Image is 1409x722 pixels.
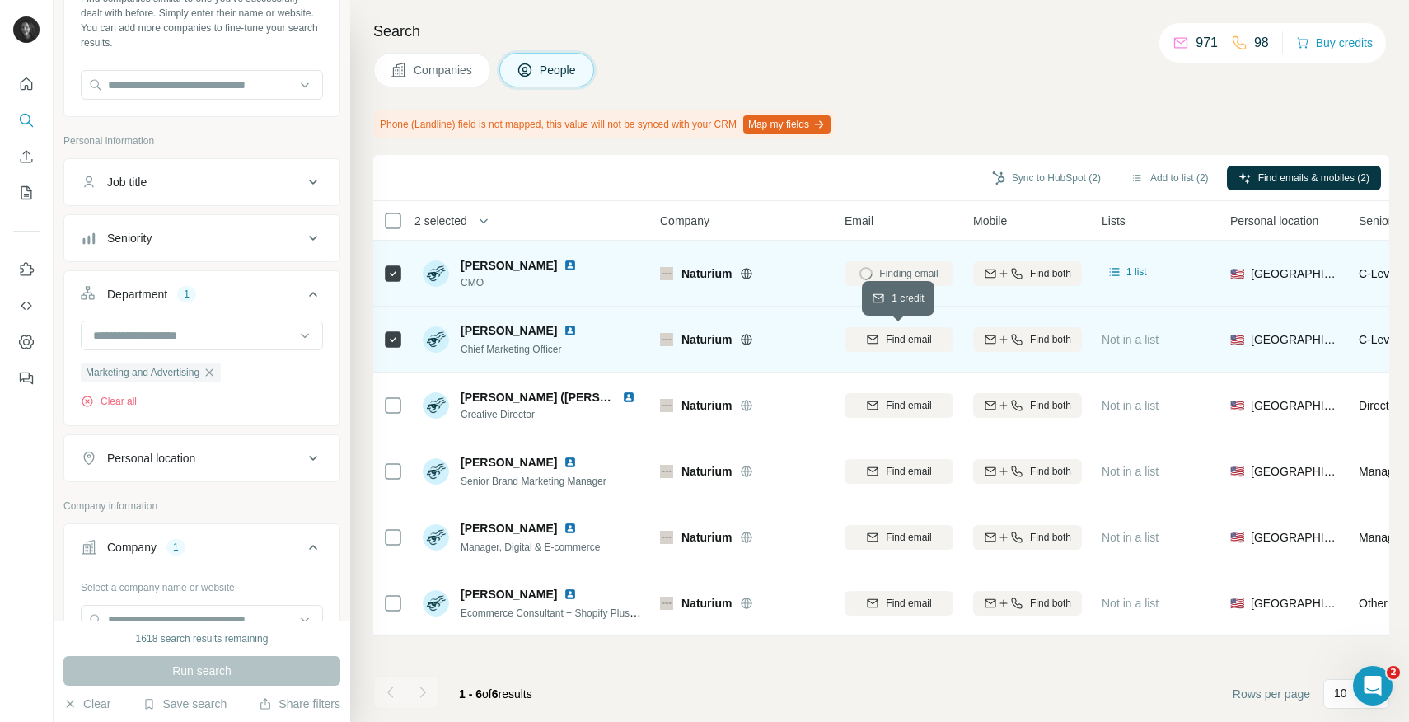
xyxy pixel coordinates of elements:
[1126,265,1147,279] span: 1 list
[1230,595,1244,612] span: 🇺🇸
[564,588,577,601] img: LinkedIn logo
[845,525,953,550] button: Find email
[886,596,931,611] span: Find email
[461,257,557,274] span: [PERSON_NAME]
[660,531,673,544] img: Logo of Naturium
[259,696,340,712] button: Share filters
[1230,397,1244,414] span: 🇺🇸
[1251,265,1339,282] span: [GEOGRAPHIC_DATA]
[136,631,269,646] div: 1618 search results remaining
[423,458,449,485] img: Avatar
[461,407,642,422] span: Creative Director
[622,391,635,404] img: LinkedIn logo
[177,287,196,302] div: 1
[81,394,137,409] button: Clear all
[681,595,732,612] span: Naturium
[13,363,40,393] button: Feedback
[459,687,532,701] span: results
[461,586,557,602] span: [PERSON_NAME]
[1102,333,1159,346] span: Not in a list
[1230,463,1244,480] span: 🇺🇸
[681,529,732,546] span: Naturium
[845,459,953,484] button: Find email
[1102,597,1159,610] span: Not in a list
[86,365,199,380] span: Marketing and Advertising
[1334,685,1347,701] p: 10
[1296,31,1373,54] button: Buy credits
[1251,595,1339,612] span: [GEOGRAPHIC_DATA]
[107,174,147,190] div: Job title
[1359,399,1399,412] span: Director
[1102,213,1126,229] span: Lists
[81,574,323,595] div: Select a company name or website
[63,499,340,513] p: Company information
[1254,33,1269,53] p: 98
[660,399,673,412] img: Logo of Naturium
[845,327,953,352] button: Find email
[1359,267,1398,280] span: C-Level
[564,522,577,535] img: LinkedIn logo
[660,267,673,280] img: Logo of Naturium
[973,459,1082,484] button: Find both
[886,398,931,413] span: Find email
[107,539,157,556] div: Company
[1030,398,1071,413] span: Find both
[660,213,709,229] span: Company
[1233,686,1310,702] span: Rows per page
[166,540,185,555] div: 1
[1359,597,1388,610] span: Other
[373,110,834,138] div: Phone (Landline) field is not mapped, this value will not be synced with your CRM
[423,260,449,287] img: Avatar
[1230,265,1244,282] span: 🇺🇸
[423,524,449,551] img: Avatar
[13,142,40,171] button: Enrich CSV
[64,274,339,321] button: Department1
[1119,166,1220,190] button: Add to list (2)
[482,687,492,701] span: of
[1030,332,1071,347] span: Find both
[886,464,931,479] span: Find email
[1230,213,1318,229] span: Personal location
[107,230,152,246] div: Seniority
[1251,463,1339,480] span: [GEOGRAPHIC_DATA]
[743,115,831,134] button: Map my fields
[64,438,339,478] button: Personal location
[1227,166,1381,190] button: Find emails & mobiles (2)
[973,525,1082,550] button: Find both
[461,454,557,471] span: [PERSON_NAME]
[981,166,1112,190] button: Sync to HubSpot (2)
[13,291,40,321] button: Use Surfe API
[64,218,339,258] button: Seniority
[1030,530,1071,545] span: Find both
[13,178,40,208] button: My lists
[1359,465,1404,478] span: Manager
[107,450,195,466] div: Personal location
[414,213,467,229] span: 2 selected
[461,275,583,290] span: CMO
[143,696,227,712] button: Save search
[64,527,339,574] button: Company1
[973,327,1082,352] button: Find both
[1258,171,1369,185] span: Find emails & mobiles (2)
[1030,266,1071,281] span: Find both
[1359,333,1398,346] span: C-Level
[1030,596,1071,611] span: Find both
[540,62,578,78] span: People
[681,331,732,348] span: Naturium
[373,20,1389,43] h4: Search
[1102,531,1159,544] span: Not in a list
[461,606,677,619] span: Ecommerce Consultant + Shopify Plus Developer
[845,393,953,418] button: Find email
[13,16,40,43] img: Avatar
[1251,397,1339,414] span: [GEOGRAPHIC_DATA]
[107,286,167,302] div: Department
[13,327,40,357] button: Dashboard
[461,520,557,537] span: [PERSON_NAME]
[423,392,449,419] img: Avatar
[13,69,40,99] button: Quick start
[1030,464,1071,479] span: Find both
[1353,666,1393,706] iframe: Intercom live chat
[461,391,765,404] span: [PERSON_NAME] ([PERSON_NAME]) [PERSON_NAME]
[461,322,557,339] span: [PERSON_NAME]
[1387,666,1400,679] span: 2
